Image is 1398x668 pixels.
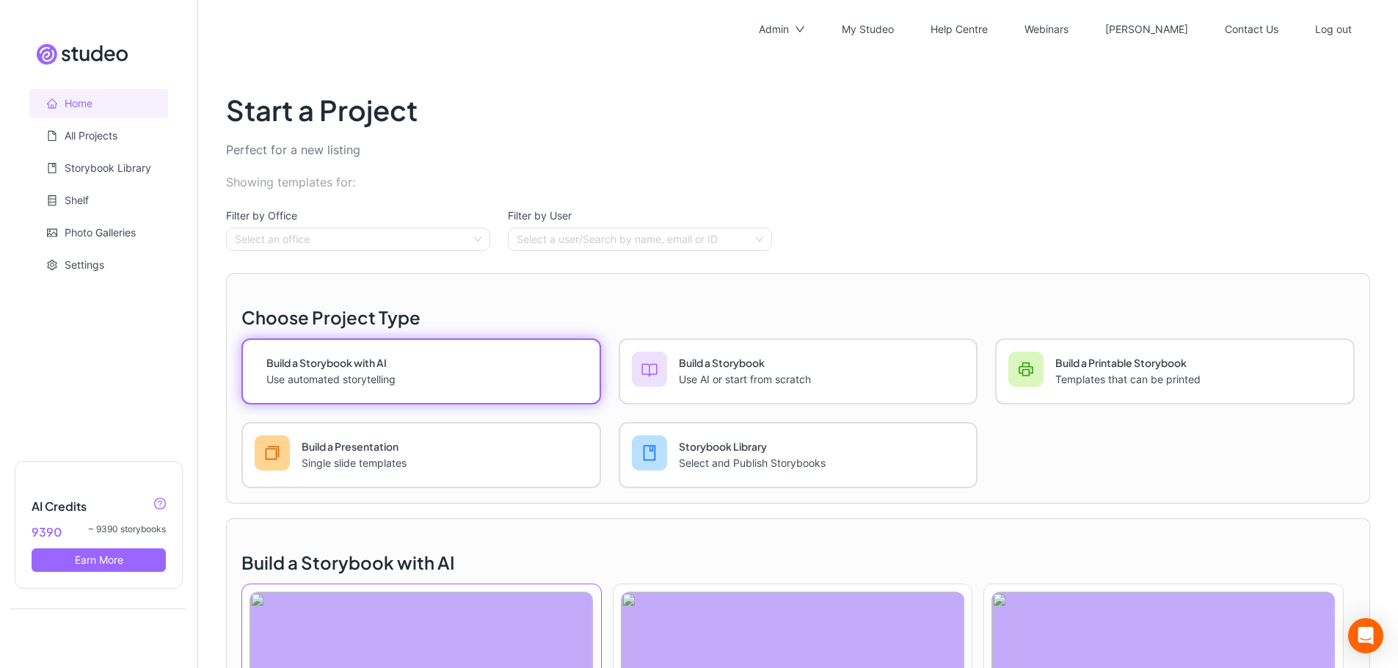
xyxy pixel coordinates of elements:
[226,93,1370,127] h1: Start a Project
[32,548,166,572] button: Earn More
[65,194,89,206] a: Shelf
[75,553,123,566] span: Earn More
[842,23,894,35] a: My Studeo
[795,24,805,35] span: down
[1225,23,1278,35] a: Contact Us
[32,498,166,515] h5: AI Credits
[759,6,789,53] div: Admin
[65,129,117,142] a: All Projects
[241,306,1355,330] h3: Choose Project Type
[65,226,136,239] a: Photo Galleries
[1024,23,1068,35] a: Webinars
[226,209,297,222] label: Filter by Office
[226,175,355,189] span: Showing templates for:
[32,523,62,541] span: 9390
[1315,23,1352,35] a: Log out
[931,23,988,35] a: Help Centre
[65,97,92,109] a: Home
[1348,618,1383,653] div: Open Intercom Messenger
[508,209,572,222] label: Filter by User
[37,44,128,65] img: Site logo
[1105,23,1188,35] a: [PERSON_NAME]
[241,551,1355,575] h3: Build a Storybook with AI
[88,523,166,537] span: ~ 9390 storybooks
[65,250,156,280] span: Settings
[47,260,57,270] span: setting
[65,161,151,174] a: Storybook Library
[154,498,166,509] span: question-circle
[226,142,360,157] span: Perfect for a new listing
